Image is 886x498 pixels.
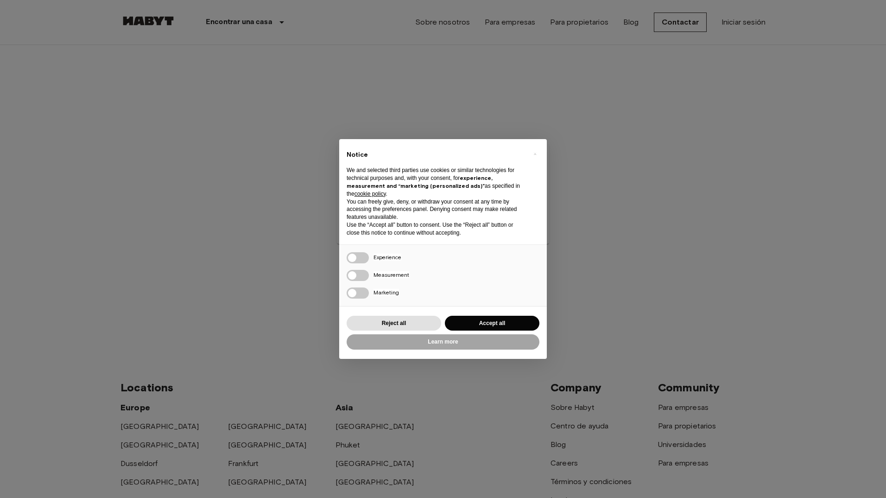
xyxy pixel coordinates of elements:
span: Experience [373,254,401,261]
button: Accept all [445,316,539,331]
button: Close this notice [527,147,542,161]
button: Reject all [347,316,441,331]
h2: Notice [347,150,525,160]
span: × [533,148,537,160]
strong: experience, measurement and “marketing (personalized ads)” [347,174,493,189]
span: Measurement [373,271,409,278]
button: Learn more [347,334,539,350]
p: You can freely give, deny, or withdraw your consent at any time by accessing the preferences pane... [347,198,525,221]
p: We and selected third parties use cookies or similar technologies for technical purposes and, wit... [347,166,525,198]
span: Marketing [373,289,399,296]
p: Use the “Accept all” button to consent. Use the “Reject all” button or close this notice to conti... [347,221,525,237]
a: cookie policy [354,191,386,197]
